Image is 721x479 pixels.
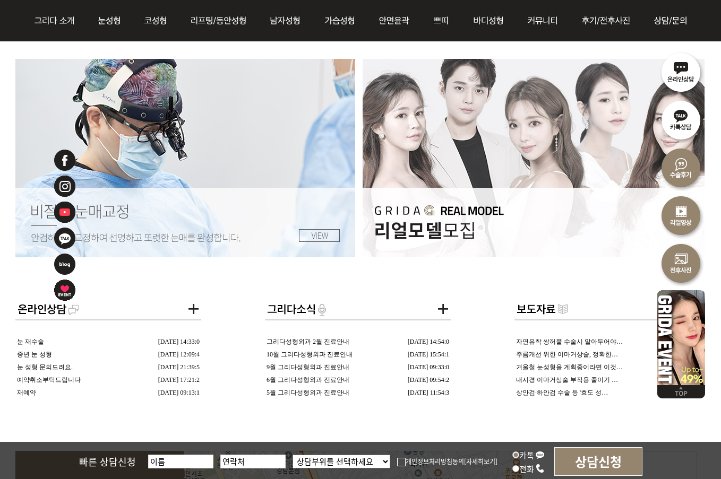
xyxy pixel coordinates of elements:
[17,351,52,358] a: 중년 눈 성형
[657,286,705,385] img: 이벤트
[267,389,349,396] a: 5월 그리다성형외과 진료안내
[408,376,449,384] a: [DATE] 09:54:2
[17,389,36,396] a: 재예약
[267,363,349,371] a: 9월 그리다성형외과 진료안내
[158,389,200,396] a: [DATE] 09:13:1
[267,338,349,345] a: 그리다성형외과 2월 진료안내
[657,239,705,286] img: 수술전후사진
[408,363,449,371] a: [DATE] 09:33:0
[554,447,642,476] input: 상담신청
[53,227,76,250] img: 카카오톡
[17,376,81,384] a: 예약취소부탁드립니다
[53,252,76,276] img: 네이버블로그
[657,191,705,239] img: 리얼영상
[267,351,353,358] a: 10월 그리다성형외과 진료안내
[220,455,286,468] input: 연락처
[53,175,76,198] img: 인스타그램
[516,389,608,396] a: 상안검·하안검 수술 등 '효도 성…
[514,297,700,320] img: main_news.jpg
[79,455,136,468] span: 빠른 상담신청
[158,363,200,371] a: [DATE] 21:39:5
[512,463,545,474] label: 전화
[15,297,201,320] img: main_counsel.jpg
[516,363,623,371] a: 겨울철 눈성형을 계획중이라면 이것…
[267,376,349,384] a: 6월 그리다성형외과 진료안내
[158,338,200,345] a: [DATE] 14:33:0
[657,48,705,95] img: 온라인상담
[53,149,76,172] img: 페이스북
[397,457,464,466] label: 개인정보처리방침동의
[17,363,73,371] a: 눈 성형 문의드려요.
[535,464,545,473] img: call_icon.png
[265,297,451,320] img: main_notice.jpg
[516,338,623,345] a: 자연유착 쌍꺼풀 수술시 알아두어야…
[512,451,519,458] input: 카톡
[53,201,76,224] img: 유투브
[148,455,213,468] input: 이름
[657,95,705,143] img: 카톡상담
[535,450,545,459] img: kakao_icon.png
[657,385,705,398] img: 위로가기
[512,449,545,460] label: 카톡
[408,351,449,358] a: [DATE] 15:54:1
[516,376,618,384] a: 내시경 이마거상술 부작용 줄이기 …
[464,457,497,466] a: [자세히보기]
[17,338,44,345] a: 눈 재수술
[512,465,519,472] input: 전화
[408,389,449,396] a: [DATE] 11:54:3
[397,458,406,466] img: checkbox.png
[408,338,449,345] a: [DATE] 14:54:0
[158,351,200,358] a: [DATE] 12:09:4
[158,376,200,384] a: [DATE] 17:21:2
[53,278,76,302] img: 이벤트
[516,351,618,358] a: 주름개선 위한 이마거상술, 정확한…
[657,143,705,191] img: 수술후기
